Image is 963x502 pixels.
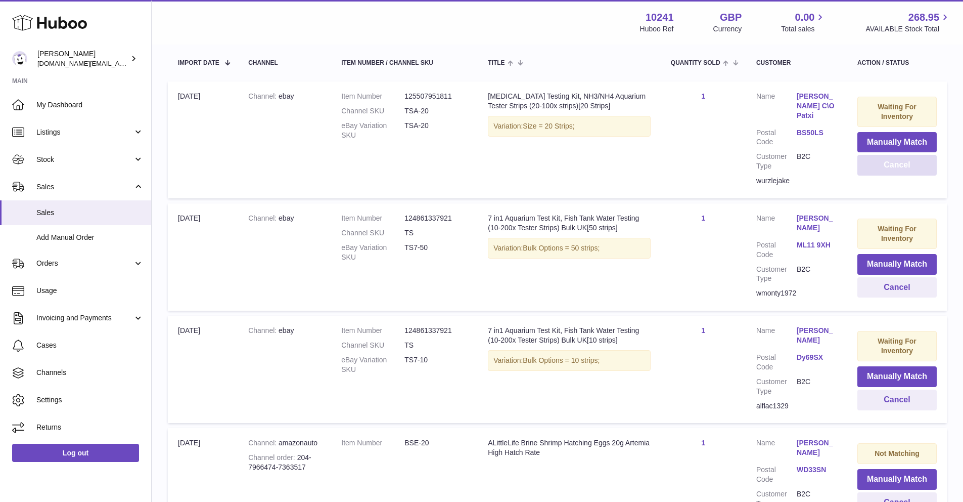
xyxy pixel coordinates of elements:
span: Sales [36,182,133,192]
div: 7 in1 Aquarium Test Kit, Fish Tank Water Testing (10-200x Tester Strips) Bulk UK[50 strips] [488,214,651,233]
div: Currency [713,24,742,34]
a: 0.00 Total sales [781,11,826,34]
strong: Channel [248,214,279,222]
strong: Waiting For Inventory [878,225,916,242]
dt: Item Number [341,92,404,101]
span: Channels [36,368,144,378]
strong: Channel order [248,453,297,462]
dd: TS [404,228,468,238]
span: Invoicing and Payments [36,313,133,323]
dt: Name [756,214,797,235]
button: Cancel [857,390,937,410]
td: [DATE] [168,203,238,311]
dd: 124861337921 [404,214,468,223]
td: [DATE] [168,81,238,198]
dd: TS [404,341,468,350]
dd: 125507951811 [404,92,468,101]
dt: Customer Type [756,265,797,284]
dd: TSA-20 [404,106,468,116]
div: Variation: [488,116,651,137]
span: Bulk Options = 10 strips; [523,356,600,364]
strong: 10241 [646,11,674,24]
dt: Channel SKU [341,228,404,238]
dt: Item Number [341,438,404,448]
dt: Channel SKU [341,341,404,350]
img: londonaquatics.online@gmail.com [12,51,27,66]
button: Cancel [857,155,937,176]
a: 1 [701,214,705,222]
span: Import date [178,60,219,66]
dd: TS7-50 [404,243,468,262]
strong: Channel [248,326,279,334]
dt: Postal Code [756,128,797,147]
dt: Name [756,92,797,123]
div: Variation: [488,350,651,371]
dt: Item Number [341,326,404,336]
div: Customer [756,60,837,66]
button: Manually Match [857,254,937,275]
a: Log out [12,444,139,462]
strong: Channel [248,92,279,100]
dd: TS7-10 [404,355,468,374]
strong: GBP [720,11,742,24]
a: [PERSON_NAME] [797,438,837,457]
div: wmonty1972 [756,288,837,298]
dt: Item Number [341,214,404,223]
dt: Postal Code [756,353,797,372]
span: Orders [36,259,133,268]
strong: Waiting For Inventory [878,337,916,355]
span: Size = 20 Strips; [523,122,574,130]
span: My Dashboard [36,100,144,110]
div: amazonauto [248,438,321,448]
dt: Name [756,438,797,460]
a: BS50LS [797,128,837,138]
span: Title [488,60,505,66]
div: Item Number / Channel SKU [341,60,468,66]
a: WD33SN [797,465,837,475]
div: ALittleLife Brine Shrimp Hatching Eggs 20g Artemia High Hatch Rate [488,438,651,457]
button: Cancel [857,277,937,298]
div: 204-7966474-7363517 [248,453,321,472]
strong: Not Matching [875,449,920,457]
dd: TSA-20 [404,121,468,140]
span: 0.00 [795,11,815,24]
div: 7 in1 Aquarium Test Kit, Fish Tank Water Testing (10-200x Tester Strips) Bulk UK[10 strips] [488,326,651,345]
td: [DATE] [168,316,238,423]
a: [PERSON_NAME] C\O Patxi [797,92,837,120]
div: Action / Status [857,60,937,66]
span: Quantity Sold [671,60,720,66]
a: 1 [701,439,705,447]
a: [PERSON_NAME] [797,214,837,233]
dt: Postal Code [756,465,797,484]
span: AVAILABLE Stock Total [865,24,951,34]
dt: Name [756,326,797,348]
span: Settings [36,395,144,405]
div: Channel [248,60,321,66]
a: [PERSON_NAME] [797,326,837,345]
span: Stock [36,155,133,164]
button: Manually Match [857,366,937,387]
div: Huboo Ref [640,24,674,34]
div: ebay [248,214,321,223]
span: Listings [36,128,133,137]
div: wurzlejake [756,176,837,186]
div: alflac1329 [756,401,837,411]
dt: eBay Variation SKU [341,121,404,140]
div: ebay [248,92,321,101]
dt: eBay Variation SKU [341,243,404,262]
dd: B2C [797,152,837,171]
button: Manually Match [857,469,937,490]
span: 268.95 [908,11,939,24]
div: [MEDICAL_DATA] Testing Kit, NH3/NH4 Aquarium Tester Strips (20-100x strips)[20 Strips] [488,92,651,111]
dt: Channel SKU [341,106,404,116]
span: Returns [36,423,144,432]
div: [PERSON_NAME] [37,49,128,68]
div: Variation: [488,238,651,259]
a: ML11 9XH [797,240,837,250]
strong: Waiting For Inventory [878,103,916,120]
dt: Customer Type [756,377,797,396]
a: 1 [701,326,705,334]
dt: Postal Code [756,240,797,260]
a: 1 [701,92,705,100]
dd: B2C [797,265,837,284]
